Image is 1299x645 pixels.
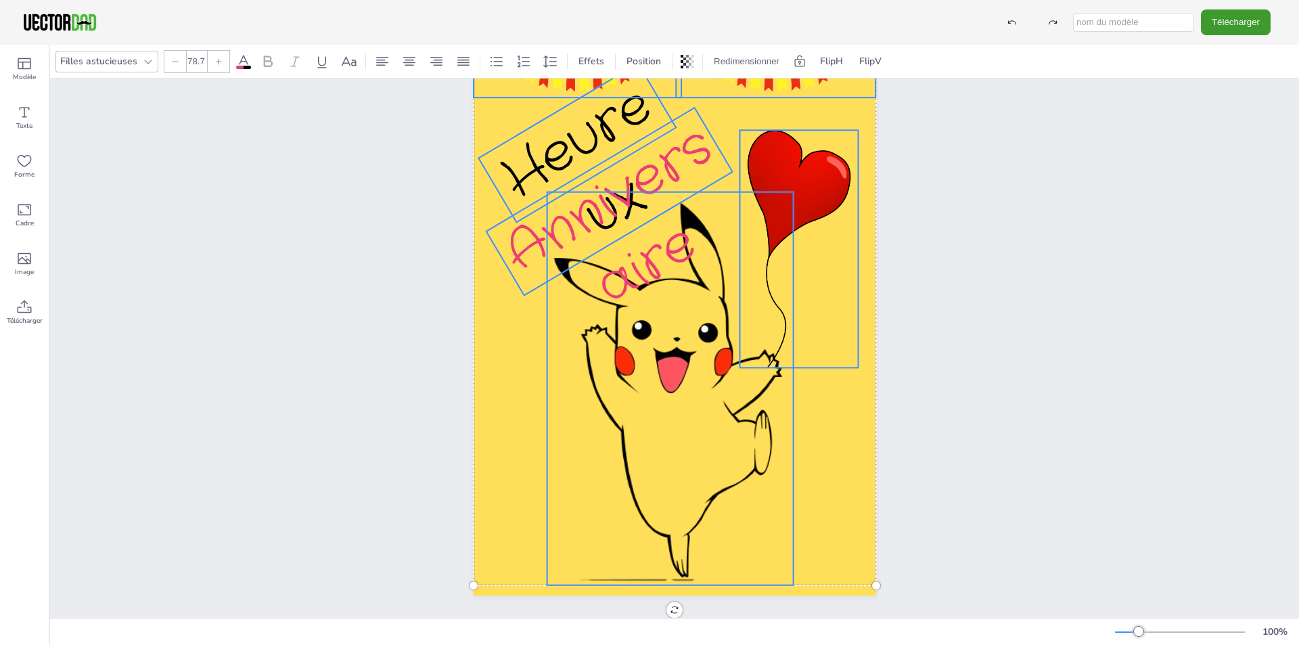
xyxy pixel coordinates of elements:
[820,55,843,68] font: FlipH
[16,219,34,228] font: Cadre
[626,55,661,68] font: Position
[13,72,36,82] font: Modèle
[14,170,35,179] font: Forme
[578,55,604,68] font: Effets
[16,121,32,131] font: Texte
[488,69,666,254] font: Heureux
[1279,625,1287,638] font: %
[1073,13,1194,32] input: nom du modèle
[60,55,137,68] font: Filles astucieuses
[1201,9,1271,35] button: Télécharger
[1212,17,1260,27] font: Télécharger
[491,110,727,325] font: Anniversaire
[708,51,785,72] button: Redimensionner
[859,55,882,68] font: FlipV
[15,267,34,277] font: Image
[1262,625,1279,638] font: 100
[7,316,43,326] font: Télécharger
[714,56,779,66] font: Redimensionner
[22,12,98,32] img: VectorDad-1.png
